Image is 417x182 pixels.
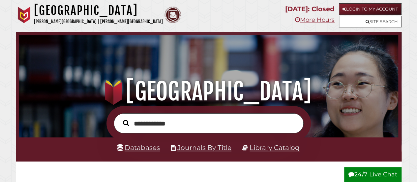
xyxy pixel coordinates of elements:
p: [DATE]: Closed [285,3,335,15]
img: Calvin University [16,7,32,23]
a: Journals By Title [177,143,231,152]
p: [PERSON_NAME][GEOGRAPHIC_DATA] | [PERSON_NAME][GEOGRAPHIC_DATA] [34,18,163,25]
h1: [GEOGRAPHIC_DATA] [34,3,163,18]
a: Library Catalog [250,143,300,152]
h1: [GEOGRAPHIC_DATA] [25,77,392,106]
a: More Hours [295,16,335,23]
i: Search [123,120,129,126]
a: Login to My Account [339,3,402,15]
button: Search [120,118,133,128]
a: Databases [117,143,160,152]
a: Site Search [339,16,402,27]
img: Calvin Theological Seminary [164,7,181,23]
